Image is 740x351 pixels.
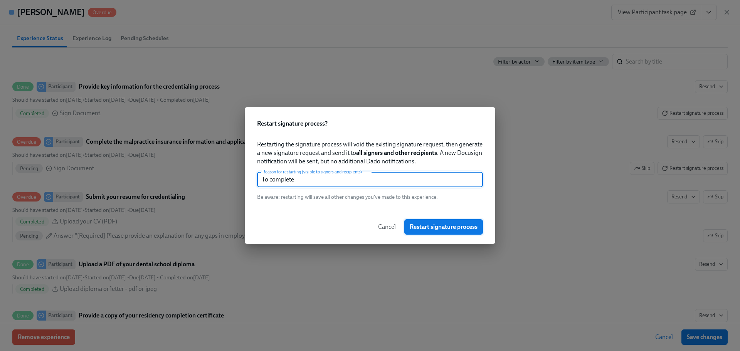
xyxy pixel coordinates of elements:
[378,223,396,231] span: Cancel
[257,193,438,201] span: Be aware : restarting will save all other changes you've made to this experience .
[257,140,483,166] span: Restarting the signature process will void the existing signature request, then generate a new si...
[410,223,478,231] span: Restart signature process
[356,149,437,156] strong: all signers and other recipients
[404,219,483,235] button: Restart signature process
[257,119,483,128] h2: Restart signature process ?
[373,219,401,235] button: Cancel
